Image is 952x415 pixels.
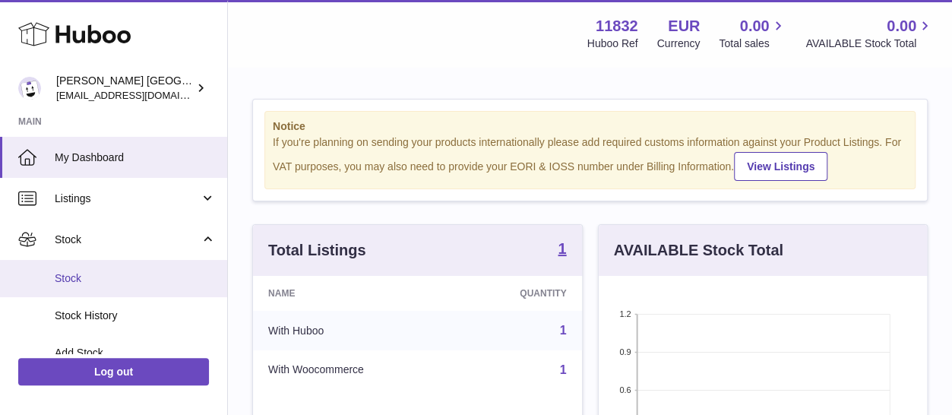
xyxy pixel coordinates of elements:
span: 0.00 [740,16,770,36]
td: With Huboo [253,311,457,350]
span: Stock [55,233,200,247]
span: Listings [55,192,200,206]
span: My Dashboard [55,150,216,165]
a: Log out [18,358,209,385]
div: Huboo Ref [587,36,638,51]
strong: 1 [558,241,566,256]
span: [EMAIL_ADDRESS][DOMAIN_NAME] [56,89,223,101]
text: 0.9 [619,347,631,356]
strong: Notice [273,119,907,134]
span: Stock History [55,309,216,323]
div: Currency [657,36,701,51]
th: Name [253,276,457,311]
th: Quantity [457,276,581,311]
div: If you're planning on sending your products internationally please add required customs informati... [273,135,907,181]
a: 1 [560,363,567,376]
text: 0.6 [619,385,631,394]
strong: 11832 [596,16,638,36]
span: Add Stock [55,346,216,360]
h3: AVAILABLE Stock Total [614,240,783,261]
text: 1.2 [619,309,631,318]
span: Stock [55,271,216,286]
td: With Woocommerce [253,350,457,390]
div: [PERSON_NAME] [GEOGRAPHIC_DATA] [56,74,193,103]
span: Total sales [719,36,786,51]
a: 0.00 Total sales [719,16,786,51]
a: View Listings [734,152,827,181]
a: 0.00 AVAILABLE Stock Total [805,16,934,51]
img: internalAdmin-11832@internal.huboo.com [18,77,41,100]
span: AVAILABLE Stock Total [805,36,934,51]
strong: EUR [668,16,700,36]
a: 1 [558,241,566,259]
h3: Total Listings [268,240,366,261]
span: 0.00 [887,16,916,36]
a: 1 [560,324,567,337]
